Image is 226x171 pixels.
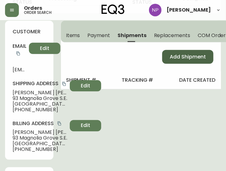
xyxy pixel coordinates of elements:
span: Edit [81,122,90,129]
button: Edit [70,120,101,131]
span: 93 Magnolia Grove S.E. [13,135,67,141]
span: [GEOGRAPHIC_DATA] , AB , T3M 3S3 , CA [13,101,67,107]
h4: Billing Address [13,120,67,127]
span: Replacements [154,32,190,39]
h5: order search [24,11,52,14]
button: copy [56,120,63,127]
span: Shipments [118,32,146,39]
img: logo [102,4,125,14]
span: Edit [40,45,49,52]
span: [PHONE_NUMBER] [13,146,67,152]
button: Add Shipment [162,50,213,64]
span: [PHONE_NUMBER] [13,107,67,113]
span: Items [66,32,80,39]
span: Orders [24,6,42,11]
button: Edit [29,43,60,54]
span: Add Shipment [170,53,206,60]
h4: tracking # [122,77,169,84]
span: [PERSON_NAME] [PERSON_NAME] [13,130,67,135]
button: copy [15,50,21,57]
span: Edit [81,82,90,89]
span: [PERSON_NAME] [167,8,211,13]
h4: Shipping Address [13,80,67,87]
span: [EMAIL_ADDRESS][DOMAIN_NAME] [13,67,26,73]
span: [GEOGRAPHIC_DATA] , AB , T3M 3S3 , CA [13,141,67,146]
h4: Email [13,43,26,57]
h4: customer [13,28,46,35]
button: copy [61,81,67,87]
span: Payment [88,32,110,39]
span: 93 Magnolia Grove S.E. [13,96,67,101]
button: Edit [70,80,101,91]
h4: shipment # [66,77,112,84]
span: [PERSON_NAME] [PERSON_NAME] [13,90,67,96]
img: 50f1e64a3f95c89b5c5247455825f96f [149,4,162,16]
